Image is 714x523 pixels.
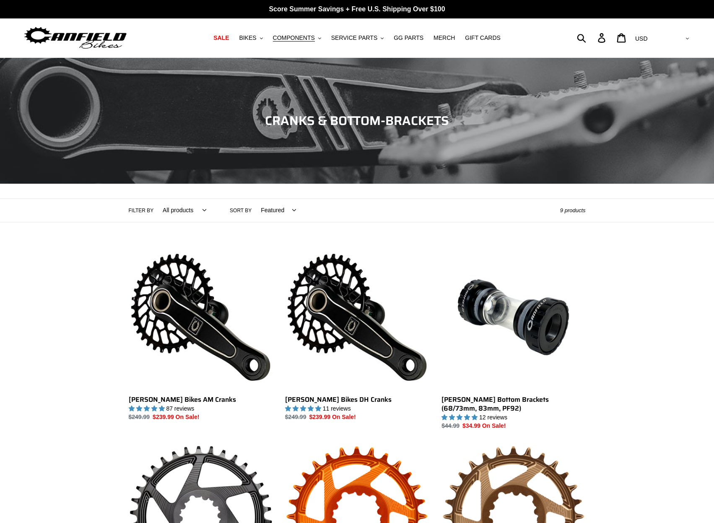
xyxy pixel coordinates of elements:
[461,32,505,44] a: GIFT CARDS
[582,29,603,47] input: Search
[394,34,423,42] span: GG PARTS
[129,207,154,214] label: Filter by
[434,34,455,42] span: MERCH
[239,34,256,42] span: BIKES
[331,34,377,42] span: SERVICE PARTS
[23,25,128,51] img: Canfield Bikes
[213,34,229,42] span: SALE
[560,207,586,213] span: 9 products
[235,32,267,44] button: BIKES
[389,32,428,44] a: GG PARTS
[327,32,388,44] button: SERVICE PARTS
[269,32,325,44] button: COMPONENTS
[230,207,252,214] label: Sort by
[465,34,501,42] span: GIFT CARDS
[265,111,449,130] span: CRANKS & BOTTOM-BRACKETS
[209,32,233,44] a: SALE
[273,34,315,42] span: COMPONENTS
[429,32,459,44] a: MERCH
